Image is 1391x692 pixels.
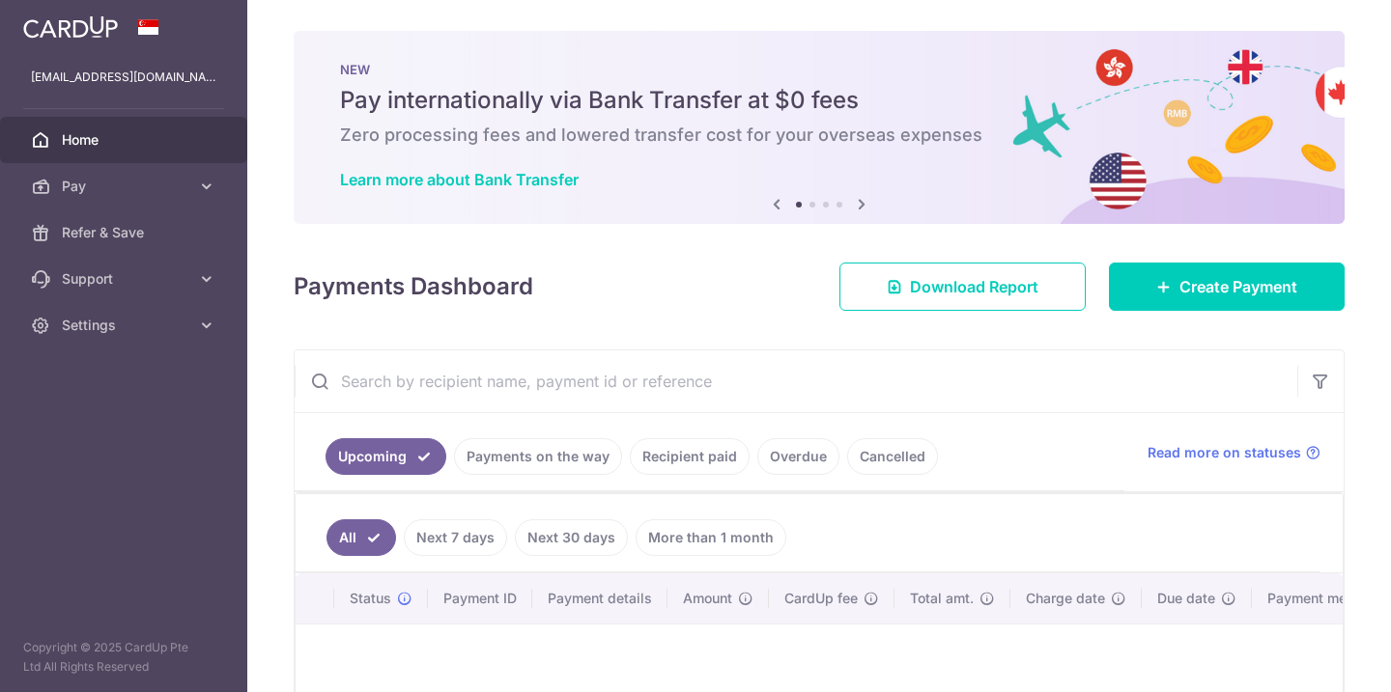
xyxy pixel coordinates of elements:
a: All [326,519,396,556]
span: CardUp fee [784,589,858,608]
h4: Payments Dashboard [294,269,533,304]
p: NEW [340,62,1298,77]
span: Settings [62,316,189,335]
span: Support [62,269,189,289]
th: Payment ID [428,573,532,623]
a: Recipient paid [630,438,750,475]
span: Total amt. [910,589,974,608]
span: Charge date [1026,589,1105,608]
a: Download Report [839,263,1086,311]
span: Status [350,589,391,608]
th: Payment details [532,573,667,623]
span: Download Report [910,275,1038,298]
p: [EMAIL_ADDRESS][DOMAIN_NAME] [31,68,216,87]
a: Create Payment [1109,263,1345,311]
input: Search by recipient name, payment id or reference [295,350,1297,412]
span: Amount [683,589,732,608]
span: Pay [62,177,189,196]
a: Payments on the way [454,438,622,475]
img: Bank transfer banner [294,31,1345,224]
a: Cancelled [847,438,938,475]
span: Read more on statuses [1148,443,1301,462]
span: Refer & Save [62,223,189,242]
h5: Pay internationally via Bank Transfer at $0 fees [340,85,1298,116]
span: Due date [1157,589,1215,608]
a: Read more on statuses [1148,443,1320,462]
a: Next 7 days [404,519,507,556]
img: CardUp [23,15,118,39]
a: More than 1 month [636,519,786,556]
a: Overdue [757,438,839,475]
a: Upcoming [326,438,446,475]
span: Create Payment [1179,275,1297,298]
span: Home [62,130,189,150]
a: Learn more about Bank Transfer [340,170,579,189]
h6: Zero processing fees and lowered transfer cost for your overseas expenses [340,124,1298,147]
a: Next 30 days [515,519,628,556]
